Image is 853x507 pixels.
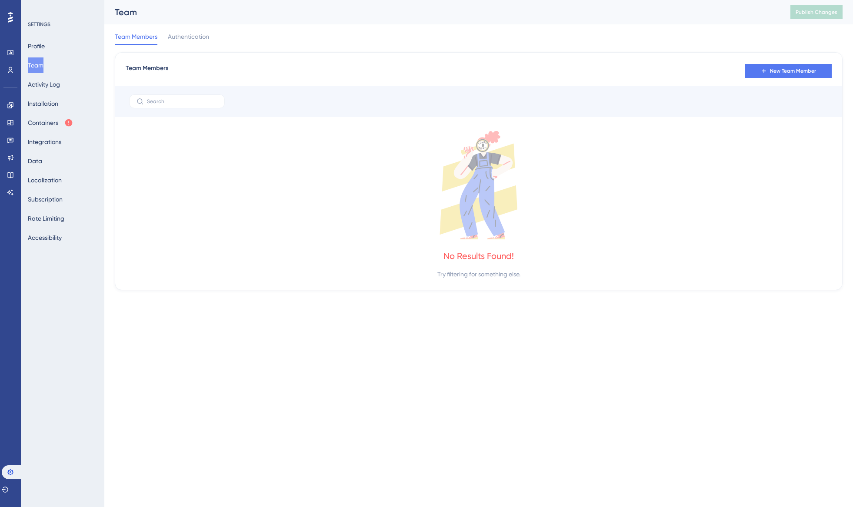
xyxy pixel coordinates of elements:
div: Try filtering for something else. [437,269,520,279]
button: Data [28,153,42,169]
button: New Team Member [745,64,832,78]
button: Profile [28,38,45,54]
span: Team Members [126,63,168,79]
button: Team [28,57,43,73]
div: No Results Found! [443,250,514,262]
button: Installation [28,96,58,111]
span: New Team Member [770,67,816,74]
button: Activity Log [28,77,60,92]
div: SETTINGS [28,21,98,28]
button: Publish Changes [790,5,843,19]
input: Search [147,98,217,104]
button: Integrations [28,134,61,150]
button: Subscription [28,191,63,207]
button: Accessibility [28,230,62,245]
button: Localization [28,172,62,188]
div: Team [115,6,769,18]
button: Containers [28,115,73,131]
span: Team Members [115,31,157,42]
span: Authentication [168,31,209,42]
button: Rate Limiting [28,211,64,226]
span: Publish Changes [796,9,837,16]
